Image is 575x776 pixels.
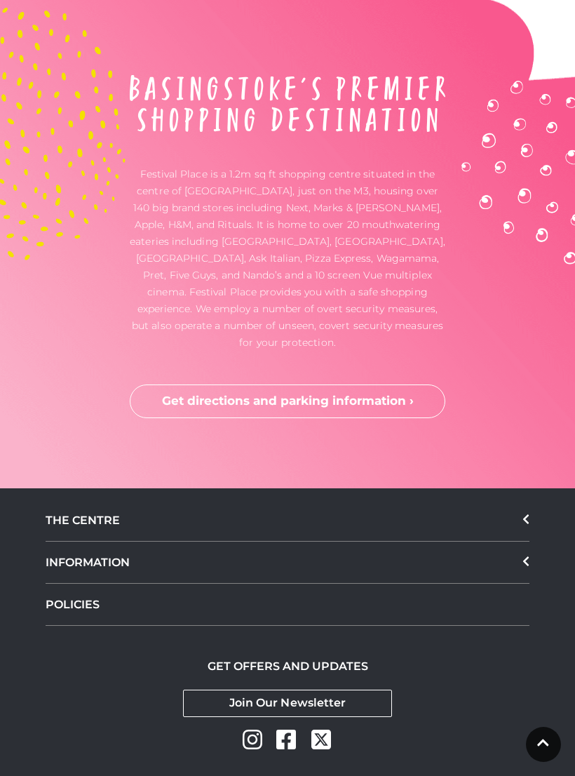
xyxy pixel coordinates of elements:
[46,584,529,626] a: POLICIES
[130,75,445,132] img: About Festival Place
[130,384,445,418] a: Get directions and parking information ›
[46,500,529,542] div: THE CENTRE
[46,542,529,584] div: INFORMATION
[208,660,368,673] h2: GET OFFERS AND UPDATES
[130,166,445,351] p: Festival Place is a 1.2m sq ft shopping centre situated in the centre of [GEOGRAPHIC_DATA], just ...
[183,690,392,717] a: Join Our Newsletter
